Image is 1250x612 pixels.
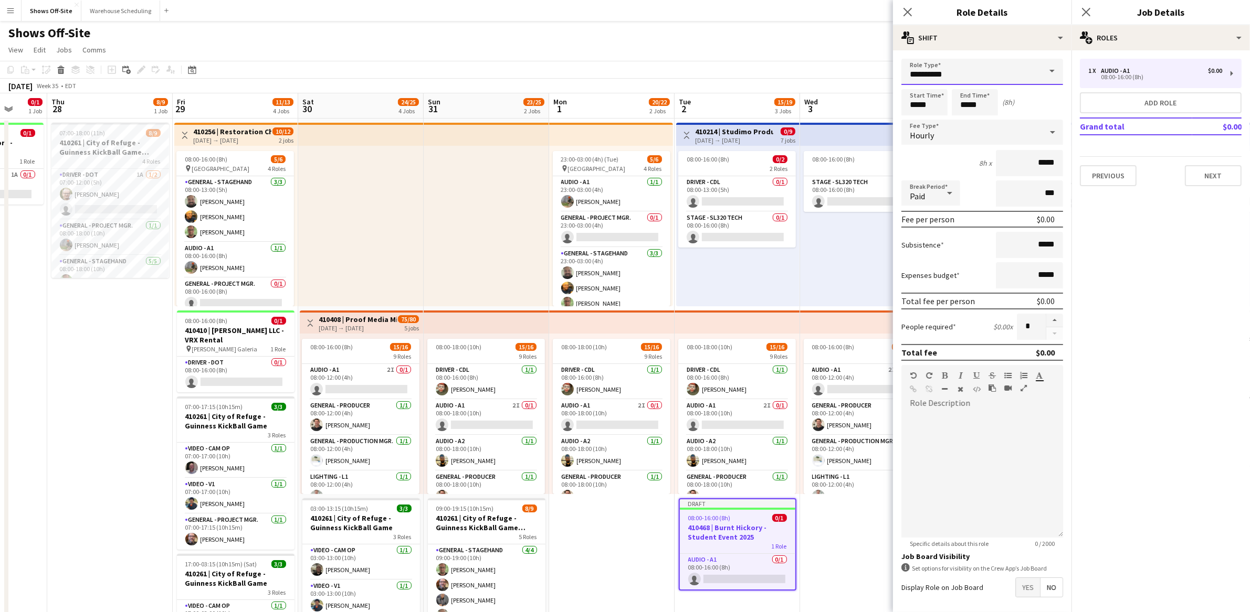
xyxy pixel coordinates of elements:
[1020,371,1027,380] button: Ordered List
[185,317,228,325] span: 08:00-16:00 (8h)
[177,569,295,588] h3: 410261 | City of Refuge - Guinness KickBall Game
[519,533,537,541] span: 5 Roles
[979,158,992,168] div: 8h x
[644,352,662,360] span: 9 Roles
[524,107,544,115] div: 2 Jobs
[193,127,271,136] h3: 410256 | Restoration Church - [GEOGRAPHIC_DATA] 2025
[1037,296,1055,306] div: $0.00
[695,136,773,144] div: [DATE] → [DATE]
[989,384,996,392] button: Paste as plain text
[153,98,168,106] span: 8/9
[804,400,921,435] app-card-role: General - Producer1/108:00-12:00 (4h)[PERSON_NAME]
[804,339,921,494] div: 08:00-16:00 (8h)15/169 RolesAudio - A12I0/108:00-12:00 (4h) General - Producer1/108:00-12:00 (4h)...
[772,514,787,522] span: 0/1
[773,155,787,163] span: 0/2
[427,339,545,494] div: 08:00-18:00 (10h)15/169 RolesDriver - CDL1/108:00-16:00 (8h)[PERSON_NAME]Audio - A12I0/108:00-18:...
[268,588,286,596] span: 3 Roles
[28,107,42,115] div: 1 Job
[51,138,169,157] h3: 410261 | City of Refuge - Guinness KickBall Game Load In
[310,343,353,351] span: 08:00-16:00 (8h)
[177,396,295,550] app-job-card: 07:00-17:15 (10h15m)3/3410261 | City of Refuge - Guinness KickBall Game3 RolesVideo - Cam Op1/107...
[34,45,46,55] span: Edit
[561,343,607,351] span: 08:00-18:00 (10h)
[177,326,295,345] h3: 410410 | [PERSON_NAME] LLC - VRX Rental
[22,1,81,21] button: Shows Off-Site
[426,103,440,115] span: 31
[143,157,161,165] span: 4 Roles
[1072,5,1250,19] h3: Job Details
[680,554,795,589] app-card-role: Audio - A10/108:00-16:00 (8h)
[427,400,545,435] app-card-role: Audio - A12I0/108:00-18:00 (10h)
[51,123,169,278] app-job-card: 07:00-18:00 (11h)8/9410261 | City of Refuge - Guinness KickBall Game Load In4 RolesDriver - DOT1A...
[678,151,796,248] div: 08:00-16:00 (8h)0/22 RolesDriver - CDL0/108:00-13:00 (5h) Stage - SL320 Tech0/108:00-16:00 (8h)
[678,339,796,494] div: 08:00-18:00 (10h)15/169 RolesDriver - CDL1/108:00-16:00 (8h)[PERSON_NAME]Audio - A12I0/108:00-18:...
[394,533,412,541] span: 3 Roles
[154,107,167,115] div: 1 Job
[192,345,258,353] span: [PERSON_NAME] Galeria
[901,540,997,547] span: Specific details about this role
[804,151,921,212] app-job-card: 08:00-16:00 (8h)0/11 RoleStage - SL320 Tech0/108:00-16:00 (8h)
[271,403,286,411] span: 3/3
[302,339,419,494] app-job-card: 08:00-16:00 (8h)15/169 RolesAudio - A12I0/108:00-12:00 (4h) General - Producer1/108:00-12:00 (4h)...
[678,435,796,471] app-card-role: Audio - A21/108:00-18:00 (10h)[PERSON_NAME]
[427,364,545,400] app-card-role: Driver - CDL1/108:00-16:00 (8h)[PERSON_NAME]
[427,435,545,471] app-card-role: Audio - A21/108:00-18:00 (10h)[PERSON_NAME]
[695,127,773,136] h3: 410214 | Studimo Productions
[302,400,419,435] app-card-role: General - Producer1/108:00-12:00 (4h)[PERSON_NAME]
[177,310,295,392] app-job-card: 08:00-16:00 (8h)0/1410410 | [PERSON_NAME] LLC - VRX Rental [PERSON_NAME] Galeria1 RoleDriver - DO...
[993,322,1013,331] div: $0.00 x
[644,165,662,173] span: 4 Roles
[641,343,662,351] span: 15/16
[989,371,996,380] button: Strikethrough
[390,343,411,351] span: 15/16
[1208,67,1222,74] div: $0.00
[568,165,626,173] span: [GEOGRAPHIC_DATA]
[1185,165,1242,186] button: Next
[941,371,949,380] button: Bold
[553,212,670,248] app-card-role: General - Project Mgr.0/123:00-03:00 (4h)
[1016,578,1040,597] span: Yes
[926,371,933,380] button: Redo
[781,127,795,135] span: 0/9
[1020,384,1027,392] button: Fullscreen
[774,98,795,106] span: 15/19
[519,352,537,360] span: 9 Roles
[177,478,295,514] app-card-role: Video - V11/107:00-17:00 (10h)[PERSON_NAME]
[680,523,795,542] h3: 410468 | Burnt Hickory - Student Event 2025
[302,364,419,400] app-card-role: Audio - A12I0/108:00-12:00 (4h)
[1046,314,1063,327] button: Increase
[678,176,796,212] app-card-role: Driver - CDL0/108:00-13:00 (5h)
[78,43,110,57] a: Comms
[271,317,286,325] span: 0/1
[29,43,50,57] a: Edit
[523,98,544,106] span: 23/25
[302,513,420,532] h3: 410261 | City of Refuge - Guinness KickBall Game
[1036,347,1055,358] div: $0.00
[553,248,670,314] app-card-role: General - Stagehand3/323:00-03:00 (4h)[PERSON_NAME][PERSON_NAME][PERSON_NAME]
[957,385,964,393] button: Clear Formatting
[192,165,249,173] span: [GEOGRAPHIC_DATA]
[770,352,787,360] span: 9 Roles
[910,130,934,141] span: Hourly
[177,357,295,392] app-card-role: Driver - DOT0/108:00-16:00 (8h)
[393,352,411,360] span: 9 Roles
[60,129,106,137] span: 07:00-18:00 (11h)
[302,544,420,580] app-card-role: Video - Cam Op1/103:00-13:00 (10h)[PERSON_NAME]
[185,560,257,568] span: 17:00-03:15 (10h15m) (Sat)
[910,371,917,380] button: Undo
[649,98,670,106] span: 20/22
[553,151,670,306] app-job-card: 23:00-03:00 (4h) (Tue)5/6 [GEOGRAPHIC_DATA]4 RolesAudio - A11/123:00-03:00 (4h)[PERSON_NAME]Gener...
[687,343,732,351] span: 08:00-18:00 (10h)
[65,82,76,90] div: EDT
[1101,67,1134,74] div: Audio - A1
[973,385,980,393] button: HTML Code
[1004,371,1012,380] button: Unordered List
[561,155,619,163] span: 23:00-03:00 (4h) (Tue)
[1192,118,1242,135] td: $0.00
[901,214,954,224] div: Fee per person
[516,343,537,351] span: 15/16
[775,107,795,115] div: 3 Jobs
